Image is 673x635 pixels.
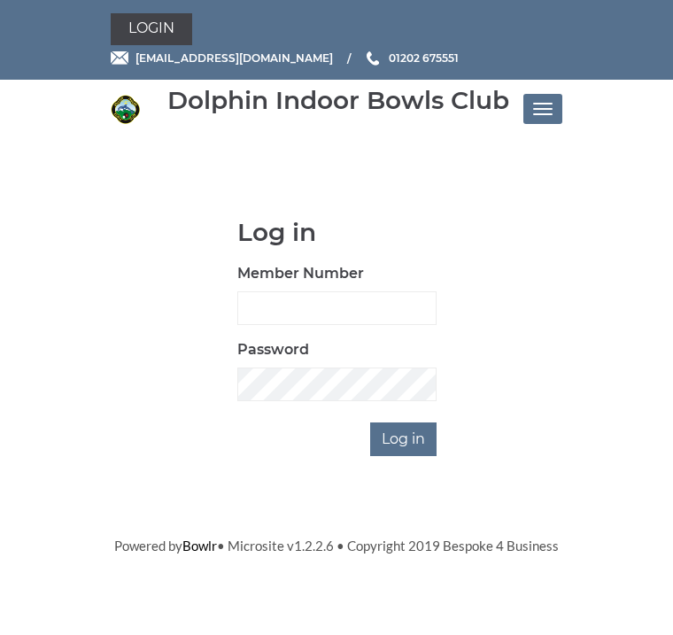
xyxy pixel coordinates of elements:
[135,51,333,65] span: [EMAIL_ADDRESS][DOMAIN_NAME]
[367,51,379,66] img: Phone us
[389,51,459,65] span: 01202 675551
[237,339,309,360] label: Password
[111,51,128,65] img: Email
[523,94,562,124] button: Toggle navigation
[237,219,437,246] h1: Log in
[167,87,509,114] div: Dolphin Indoor Bowls Club
[111,50,333,66] a: Email [EMAIL_ADDRESS][DOMAIN_NAME]
[237,263,364,284] label: Member Number
[182,538,217,554] a: Bowlr
[364,50,459,66] a: Phone us 01202 675551
[111,13,192,45] a: Login
[111,95,140,124] img: Dolphin Indoor Bowls Club
[114,538,559,554] span: Powered by • Microsite v1.2.2.6 • Copyright 2019 Bespoke 4 Business
[370,422,437,456] input: Log in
